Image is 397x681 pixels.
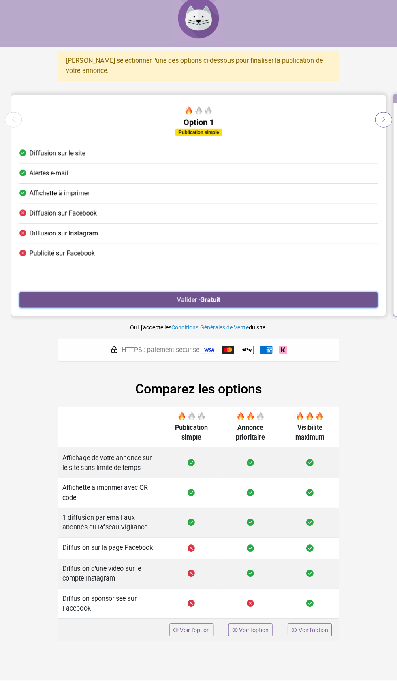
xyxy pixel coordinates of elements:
button: Valider ·Gratuit [21,296,376,312]
td: Diffusion sponsorisée sur Facebook [59,590,162,619]
div: Publication simple [175,134,222,141]
span: Visibilité maximum [294,427,323,444]
img: Apple Pay [240,347,253,360]
span: Publicité sur Facebook [31,253,96,263]
span: Diffusion sur Facebook [31,213,98,223]
td: Affichette à imprimer avec QR code [59,480,162,510]
span: Affichette à imprimer [31,193,90,203]
img: Klarna [278,349,286,357]
h2: Comparez les options [59,384,338,400]
span: Diffusion sur le site [31,154,86,163]
img: HTTPS : paiement sécurisé [111,349,119,357]
img: Mastercard [222,349,234,357]
span: Alertes e-mail [31,173,69,183]
span: Diffusion sur Instagram [31,233,99,243]
strong: Gratuit [200,300,220,307]
img: Visa [203,349,215,357]
h5: Option 1 [21,123,376,132]
span: Voir l'option [180,628,210,634]
span: Voir l'option [297,628,327,634]
td: Affichage de votre annonce sur le site sans limite de temps [59,450,162,480]
span: Voir l'option [239,628,268,634]
div: [PERSON_NAME] sélectionner l'une des options ci-dessous pour finaliser la publication de votre an... [59,57,338,87]
span: HTTPS : paiement sécurisé [122,348,200,358]
a: Conditions Générales de Vente [172,328,248,334]
td: Diffusion d'une vidéo sur le compte Instagram [59,560,162,590]
img: American Express [260,349,272,357]
span: Publication simple [175,427,208,444]
td: Diffusion sur la page Facebook [59,540,162,560]
td: 1 diffusion par email aux abonnés du Réseau Vigilance [59,510,162,540]
span: Annonce prioritaire [236,427,265,444]
small: Oui, j'accepte les du site. [131,328,267,334]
